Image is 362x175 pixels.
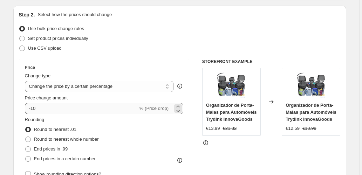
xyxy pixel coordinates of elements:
span: End prices in .99 [34,146,68,152]
span: Organizador de Porta-Malas para Automóveis Trydink InnovaGoods [206,103,257,122]
img: organizador-de-porta-malas-para-automoveis-trydink-innovagoods-603_80x.webp [297,72,325,100]
h2: Step 2. [19,11,35,18]
span: Use bulk price change rules [28,26,84,31]
img: organizador-de-porta-malas-para-automoveis-trydink-innovagoods-603_80x.webp [217,72,245,100]
span: Use CSV upload [28,45,62,51]
div: help [176,83,183,90]
div: €13.99 [206,125,220,132]
span: End prices in a certain number [34,156,96,161]
h6: STOREFRONT EXAMPLE [202,59,341,64]
span: Set product prices individually [28,36,88,41]
span: Rounding [25,117,45,122]
input: -15 [25,103,138,114]
span: Organizador de Porta-Malas para Automóveis Trydink InnovaGoods [286,103,336,122]
span: Price change amount [25,95,68,100]
span: Change type [25,73,51,78]
h3: Price [25,65,35,70]
strike: €13.99 [302,125,316,132]
p: Select how the prices should change [37,11,112,18]
div: €12.59 [286,125,300,132]
span: Round to nearest .01 [34,127,76,132]
strike: €21.32 [223,125,237,132]
span: % (Price drop) [139,106,169,111]
span: Round to nearest whole number [34,136,99,142]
